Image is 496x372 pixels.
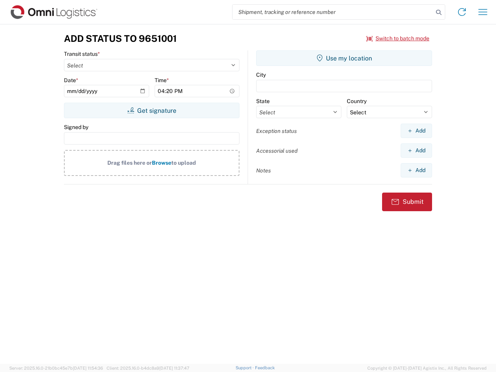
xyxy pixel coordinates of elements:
[367,365,487,372] span: Copyright © [DATE]-[DATE] Agistix Inc., All Rights Reserved
[107,160,152,166] span: Drag files here or
[255,365,275,370] a: Feedback
[256,127,297,134] label: Exception status
[152,160,171,166] span: Browse
[155,77,169,84] label: Time
[73,366,103,370] span: [DATE] 11:54:36
[256,50,432,66] button: Use my location
[9,366,103,370] span: Server: 2025.16.0-21b0bc45e7b
[64,77,78,84] label: Date
[64,103,239,118] button: Get signature
[107,366,189,370] span: Client: 2025.16.0-b4dc8a9
[256,167,271,174] label: Notes
[64,50,100,57] label: Transit status
[232,5,433,19] input: Shipment, tracking or reference number
[382,193,432,211] button: Submit
[401,163,432,177] button: Add
[401,124,432,138] button: Add
[401,143,432,158] button: Add
[256,98,270,105] label: State
[236,365,255,370] a: Support
[347,98,367,105] label: Country
[256,147,298,154] label: Accessorial used
[366,32,429,45] button: Switch to batch mode
[256,71,266,78] label: City
[159,366,189,370] span: [DATE] 11:37:47
[64,33,177,44] h3: Add Status to 9651001
[64,124,88,131] label: Signed by
[171,160,196,166] span: to upload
